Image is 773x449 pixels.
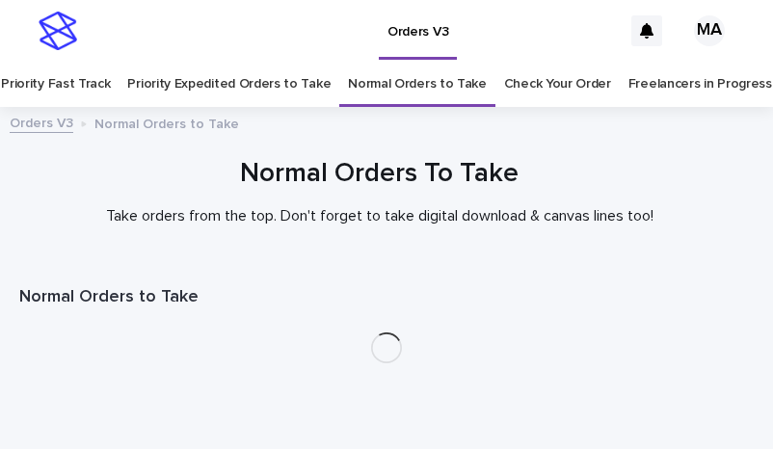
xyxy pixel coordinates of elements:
a: Orders V3 [10,111,73,133]
a: Normal Orders to Take [348,62,487,107]
a: Priority Fast Track [1,62,110,107]
a: Freelancers in Progress [628,62,772,107]
h1: Normal Orders To Take [19,156,739,192]
h1: Normal Orders to Take [19,286,754,309]
img: stacker-logo-s-only.png [39,12,77,50]
p: Take orders from the top. Don't forget to take digital download & canvas lines too! [19,207,739,225]
p: Normal Orders to Take [94,112,239,133]
a: Check Your Order [504,62,611,107]
a: Priority Expedited Orders to Take [127,62,331,107]
div: MA [694,15,725,46]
